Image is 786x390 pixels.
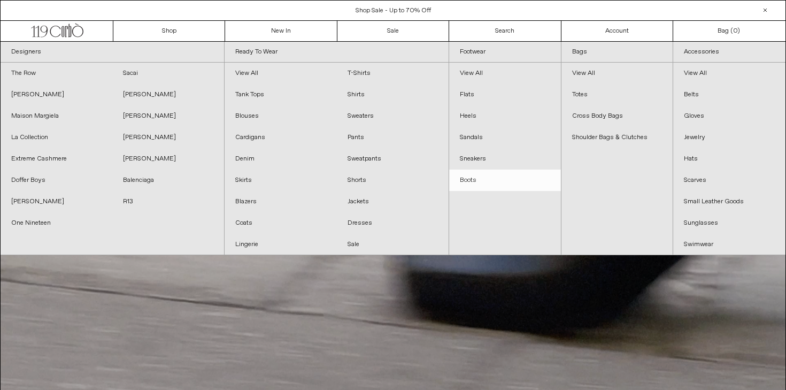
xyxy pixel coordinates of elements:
a: Jackets [337,191,449,212]
a: The Row [1,63,112,84]
a: Totes [561,84,673,105]
a: Ready To Wear [225,42,448,63]
a: Hats [673,148,785,170]
a: Footwear [449,42,561,63]
a: Belts [673,84,785,105]
a: Sale [337,21,449,41]
a: One Nineteen [1,212,112,234]
a: Shop [113,21,225,41]
a: Maison Margiela [1,105,112,127]
a: Search [449,21,561,41]
a: La Collection [1,127,112,148]
a: Shoulder Bags & Clutches [561,127,673,148]
a: Blouses [225,105,336,127]
a: Heels [449,105,561,127]
a: Sandals [449,127,561,148]
a: Jewelry [673,127,785,148]
a: Cross Body Bags [561,105,673,127]
a: Coats [225,212,336,234]
a: View All [561,63,673,84]
a: Lingerie [225,234,336,255]
a: T-Shirts [337,63,449,84]
a: Bag () [673,21,785,41]
a: Dresses [337,212,449,234]
a: Boots [449,170,561,191]
a: Shop Sale - Up to 70% Off [356,6,431,15]
a: [PERSON_NAME] [1,191,112,212]
a: View All [225,63,336,84]
a: Bags [561,42,673,63]
a: R13 [112,191,224,212]
a: [PERSON_NAME] [112,105,224,127]
a: View All [673,63,785,84]
a: Sweatpants [337,148,449,170]
a: Sneakers [449,148,561,170]
a: [PERSON_NAME] [112,148,224,170]
a: View All [449,63,561,84]
a: Pants [337,127,449,148]
a: Sweaters [337,105,449,127]
a: Sacai [112,63,224,84]
a: Designers [1,42,224,63]
a: Gloves [673,105,785,127]
a: Shorts [337,170,449,191]
a: New In [225,21,337,41]
a: Cardigans [225,127,336,148]
a: [PERSON_NAME] [112,127,224,148]
a: [PERSON_NAME] [112,84,224,105]
a: Sunglasses [673,212,785,234]
a: Swimwear [673,234,785,255]
a: Balenciaga [112,170,224,191]
a: Scarves [673,170,785,191]
a: Shirts [337,84,449,105]
span: ) [733,26,740,36]
a: Tank Tops [225,84,336,105]
a: Account [561,21,673,41]
a: Small Leather Goods [673,191,785,212]
a: [PERSON_NAME] [1,84,112,105]
a: Accessories [673,42,785,63]
a: Sale [337,234,449,255]
a: Blazers [225,191,336,212]
a: Denim [225,148,336,170]
a: Flats [449,84,561,105]
a: Extreme Cashmere [1,148,112,170]
a: Skirts [225,170,336,191]
span: 0 [733,27,737,35]
a: Doffer Boys [1,170,112,191]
